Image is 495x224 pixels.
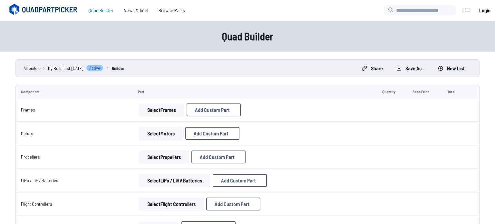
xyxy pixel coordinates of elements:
a: Login [477,4,492,17]
button: SelectFrames [139,103,184,116]
button: SelectFlight Controllers [139,198,204,210]
a: SelectMotors [138,127,184,140]
span: My Build List [DATE] [48,65,83,72]
button: Add Custom Part [191,151,246,163]
a: LiPo / LiHV Batteries [21,178,58,183]
a: Browse Parts [153,4,190,17]
a: News & Intel [119,4,153,17]
td: Quantity [377,85,407,98]
a: Flight Controllers [21,201,52,207]
button: SelectMotors [139,127,183,140]
td: Component [15,85,133,98]
a: Motors [21,131,33,136]
a: SelectFlight Controllers [138,198,205,210]
a: Propellers [21,154,40,160]
a: SelectLiPo / LiHV Batteries [138,174,211,187]
span: Active [86,65,103,71]
button: SelectLiPo / LiHV Batteries [139,174,210,187]
span: Add Custom Part [195,107,230,112]
button: Add Custom Part [185,127,239,140]
a: Frames [21,107,35,112]
button: Add Custom Part [187,103,241,116]
button: Share [356,63,388,73]
button: New List [432,63,470,73]
h1: Quad Builder [41,28,454,44]
a: SelectFrames [138,103,185,116]
button: Add Custom Part [213,174,267,187]
a: Builder [112,65,124,72]
td: Total [442,85,466,98]
td: Part [133,85,377,98]
span: Add Custom Part [215,201,249,207]
button: Add Custom Part [206,198,260,210]
a: My Build List [DATE]Active [48,65,103,72]
a: SelectPropellers [138,151,190,163]
button: SelectPropellers [139,151,189,163]
button: Save as... [391,63,430,73]
td: Base Price [407,85,442,98]
a: Quad Builder [83,4,119,17]
span: Add Custom Part [200,154,235,160]
span: Add Custom Part [221,178,256,183]
a: All builds [24,65,40,72]
span: Add Custom Part [194,131,228,136]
